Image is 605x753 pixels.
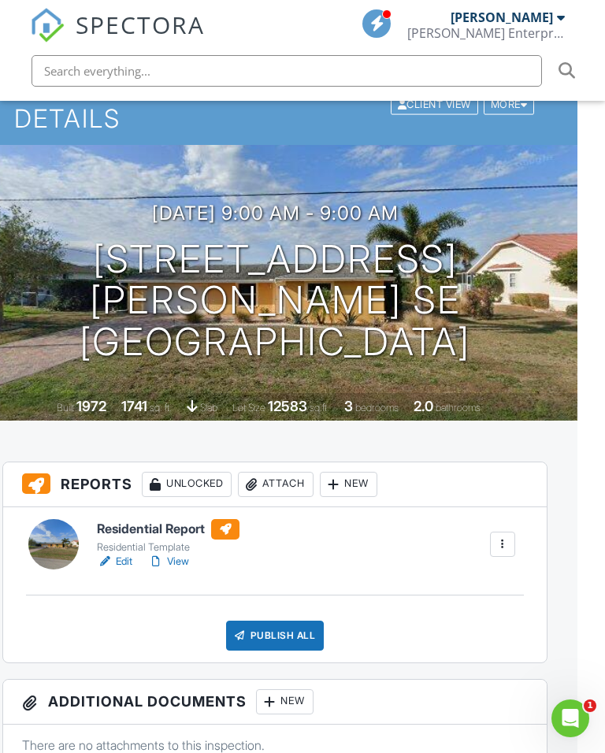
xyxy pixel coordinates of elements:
div: Publish All [226,621,325,651]
span: SPECTORA [76,8,205,41]
div: Unlocked [142,472,232,497]
a: SPECTORA [30,21,205,54]
span: sq.ft. [310,402,329,414]
div: Attach [238,472,314,497]
span: bedrooms [355,402,399,414]
h3: [DATE] 9:00 am - 9:00 am [152,202,399,224]
div: New [256,689,314,714]
div: Residential Template [97,541,239,554]
span: sq. ft. [150,402,172,414]
a: Edit [97,554,132,569]
a: View [148,554,189,569]
div: 1972 [76,398,106,414]
h6: Residential Report [97,519,239,540]
h3: Reports [3,462,546,507]
span: Built [57,402,74,414]
div: 2.0 [414,398,433,414]
span: Lot Size [232,402,265,414]
h3: Additional Documents [3,680,546,725]
iframe: Intercom live chat [551,699,589,737]
div: 1741 [121,398,147,414]
a: Residential Report Residential Template [97,519,239,554]
span: bathrooms [436,402,481,414]
div: New [320,472,377,497]
div: Client View [391,94,478,115]
span: slab [200,402,217,414]
h1: Inspection Details [14,76,536,132]
div: 12583 [268,398,307,414]
div: 3 [344,398,353,414]
div: Goyette Enterprises [407,25,565,41]
span: 1 [584,699,596,712]
img: The Best Home Inspection Software - Spectora [30,8,65,43]
div: [PERSON_NAME] [451,9,553,25]
a: Client View [389,98,482,109]
div: More [484,94,535,115]
input: Search everything... [32,55,542,87]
